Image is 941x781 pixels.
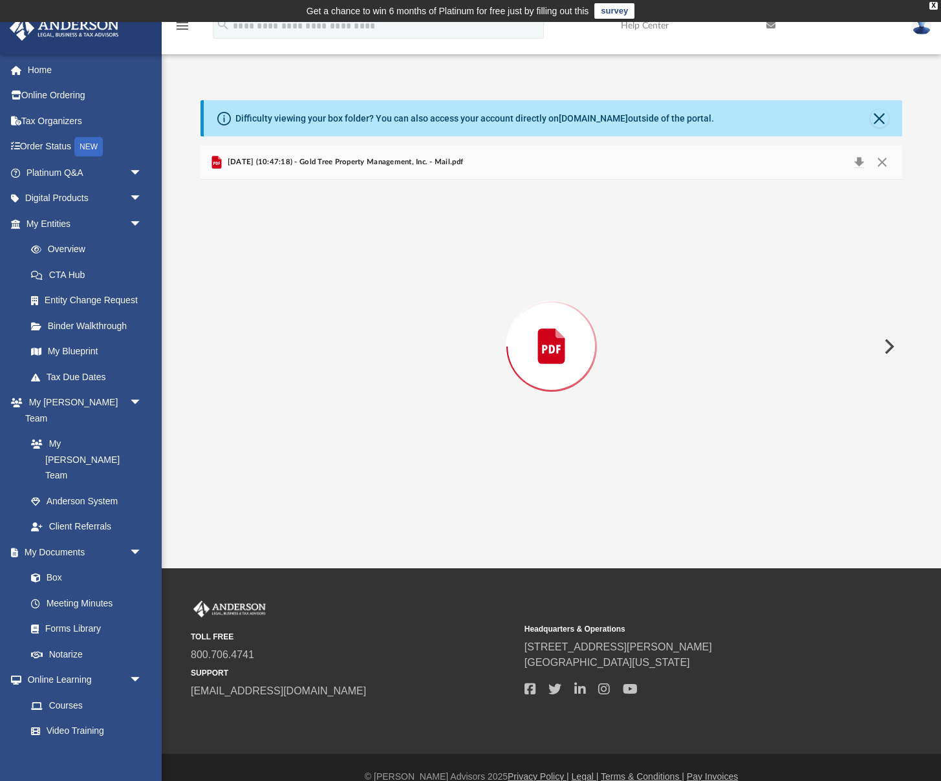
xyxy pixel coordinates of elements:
[594,3,634,19] a: survey
[525,641,712,652] a: [STREET_ADDRESS][PERSON_NAME]
[9,108,162,134] a: Tax Organizers
[175,18,190,34] i: menu
[307,3,589,19] div: Get a chance to win 6 months of Platinum for free just by filling out this
[18,262,162,288] a: CTA Hub
[9,186,162,211] a: Digital Productsarrow_drop_down
[18,237,162,262] a: Overview
[18,364,162,390] a: Tax Due Dates
[235,112,714,125] div: Difficulty viewing your box folder? You can also access your account directly on outside of the p...
[129,539,155,566] span: arrow_drop_down
[559,113,628,123] a: [DOMAIN_NAME]
[191,667,515,679] small: SUPPORT
[847,153,871,171] button: Download
[9,57,162,83] a: Home
[6,16,123,41] img: Anderson Advisors Platinum Portal
[74,137,103,156] div: NEW
[18,339,155,365] a: My Blueprint
[18,641,155,667] a: Notarize
[129,160,155,186] span: arrow_drop_down
[18,431,149,489] a: My [PERSON_NAME] Team
[874,328,902,365] button: Next File
[871,109,889,127] button: Close
[9,390,155,431] a: My [PERSON_NAME] Teamarrow_drop_down
[929,2,938,10] div: close
[9,539,155,565] a: My Documentsarrow_drop_down
[18,616,149,642] a: Forms Library
[200,145,902,513] div: Preview
[18,488,155,514] a: Anderson System
[9,83,162,109] a: Online Ordering
[191,631,515,643] small: TOLL FREE
[9,667,155,693] a: Online Learningarrow_drop_down
[18,590,155,616] a: Meeting Minutes
[18,313,162,339] a: Binder Walkthrough
[18,718,149,744] a: Video Training
[191,685,366,696] a: [EMAIL_ADDRESS][DOMAIN_NAME]
[129,186,155,212] span: arrow_drop_down
[9,160,162,186] a: Platinum Q&Aarrow_drop_down
[18,565,149,591] a: Box
[175,25,190,34] a: menu
[191,601,268,617] img: Anderson Advisors Platinum Portal
[9,211,162,237] a: My Entitiesarrow_drop_down
[870,153,893,171] button: Close
[525,623,849,635] small: Headquarters & Operations
[9,134,162,160] a: Order StatusNEW
[224,156,463,168] span: [DATE] (10:47:18) - Gold Tree Property Management, Inc. - Mail.pdf
[129,390,155,416] span: arrow_drop_down
[525,657,690,668] a: [GEOGRAPHIC_DATA][US_STATE]
[18,514,155,540] a: Client Referrals
[191,649,254,660] a: 800.706.4741
[129,667,155,694] span: arrow_drop_down
[18,692,155,718] a: Courses
[129,211,155,237] span: arrow_drop_down
[912,16,931,35] img: User Pic
[18,288,162,314] a: Entity Change Request
[216,17,230,32] i: search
